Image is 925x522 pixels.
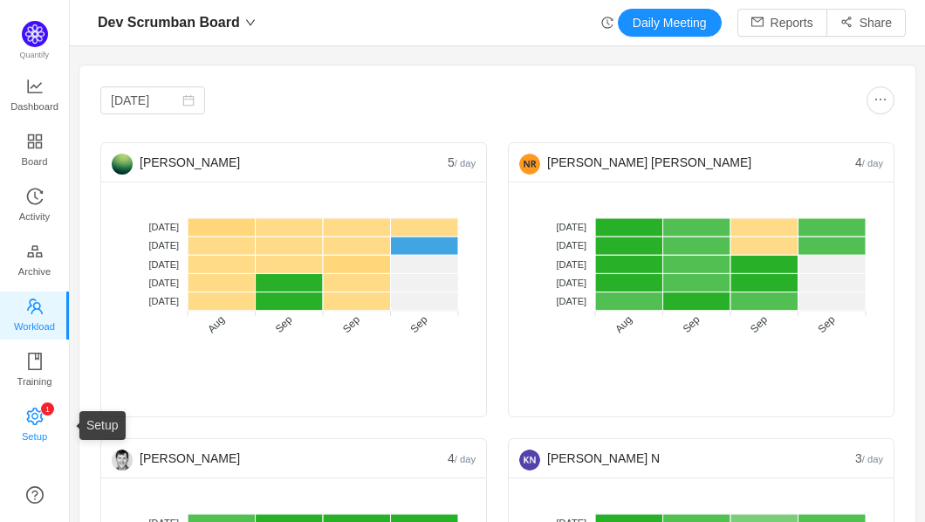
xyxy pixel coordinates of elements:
[112,439,448,477] div: [PERSON_NAME]
[826,9,906,37] button: icon: share-altShare
[26,353,44,370] i: icon: book
[556,278,586,288] tspan: [DATE]
[26,133,44,150] i: icon: appstore
[26,409,44,443] a: icon: settingSetup
[737,9,827,37] button: icon: mailReports
[148,222,179,232] tspan: [DATE]
[148,296,179,306] tspan: [DATE]
[26,78,44,95] i: icon: line-chart
[26,408,44,425] i: icon: setting
[19,199,50,234] span: Activity
[26,243,44,260] i: icon: gold
[98,9,240,37] span: Dev Scrumban Board
[22,21,48,47] img: Quantify
[22,419,47,454] span: Setup
[148,278,179,288] tspan: [DATE]
[112,143,448,182] div: [PERSON_NAME]
[340,313,362,335] tspan: Sep
[112,154,133,175] img: 24
[855,451,883,465] span: 3
[519,439,855,477] div: [PERSON_NAME] N
[556,259,586,270] tspan: [DATE]
[20,51,50,59] span: Quantify
[45,402,49,416] p: 1
[14,309,55,344] span: Workload
[10,89,58,124] span: Dashboard
[182,94,195,106] i: icon: calendar
[519,143,855,182] div: [PERSON_NAME] [PERSON_NAME]
[862,454,883,464] small: / day
[26,188,44,205] i: icon: history
[455,158,476,168] small: / day
[26,299,44,333] a: Workload
[100,86,205,114] input: Select date
[26,79,44,113] a: Dashboard
[601,17,613,29] i: icon: history
[556,222,586,232] tspan: [DATE]
[148,259,179,270] tspan: [DATE]
[22,144,48,179] span: Board
[816,313,838,335] tspan: Sep
[205,313,227,335] tspan: Aug
[26,189,44,223] a: Activity
[26,134,44,168] a: Board
[26,298,44,315] i: icon: team
[556,240,586,251] tspan: [DATE]
[41,402,54,416] sup: 1
[556,296,586,306] tspan: [DATE]
[112,450,133,470] img: 24
[273,313,295,335] tspan: Sep
[26,244,44,278] a: Archive
[455,454,476,464] small: / day
[245,17,256,28] i: icon: down
[748,313,770,335] tspan: Sep
[448,155,476,169] span: 5
[408,313,430,335] tspan: Sep
[681,313,702,335] tspan: Sep
[448,451,476,465] span: 4
[862,158,883,168] small: / day
[613,313,634,335] tspan: Aug
[26,354,44,388] a: Training
[26,486,44,504] a: icon: question-circle
[867,86,894,114] button: icon: ellipsis
[519,154,540,175] img: e070e5ecb04b7c164355350db5bf85e5
[148,240,179,251] tspan: [DATE]
[519,450,540,470] img: 9119a5dcff0786a3798bd8c5e8ede72e
[855,155,883,169] span: 4
[618,9,722,37] button: Daily Meeting
[17,364,51,399] span: Training
[18,254,51,289] span: Archive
